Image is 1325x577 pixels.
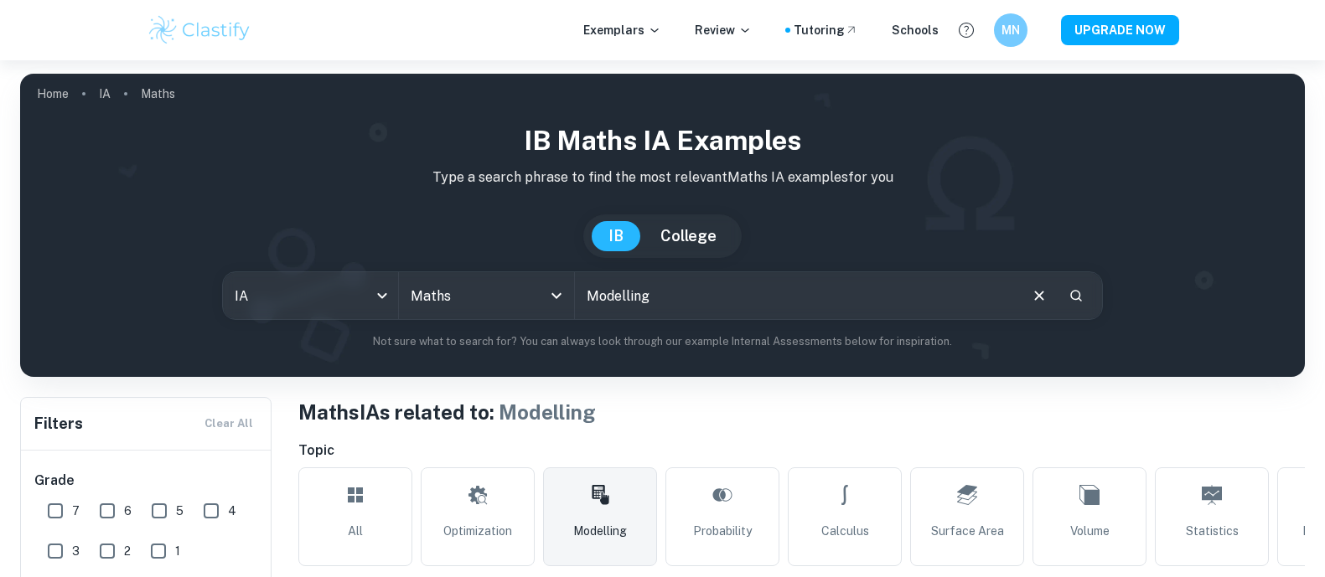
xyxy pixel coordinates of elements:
span: 1 [175,542,180,560]
span: 6 [124,502,132,520]
button: IB [592,221,640,251]
span: Optimization [443,522,512,540]
button: Help and Feedback [952,16,981,44]
span: All [348,522,363,540]
h1: Maths IAs related to: [298,397,1305,427]
span: Volume [1070,522,1110,540]
span: Statistics [1186,522,1239,540]
span: Modelling [573,522,627,540]
h6: Filters [34,412,83,435]
input: E.g. neural networks, space, population modelling... [575,272,1017,319]
button: MN [994,13,1027,47]
a: Tutoring [794,21,858,39]
span: Modelling [499,400,596,424]
h6: MN [1001,21,1020,39]
img: profile cover [20,74,1305,377]
span: Surface Area [931,522,1004,540]
img: Clastify logo [147,13,253,47]
p: Not sure what to search for? You can always look through our example Internal Assessments below f... [34,333,1291,350]
p: Maths [141,85,175,103]
span: 4 [228,502,236,520]
a: IA [99,82,111,106]
button: College [644,221,733,251]
a: Schools [892,21,939,39]
span: 5 [176,502,184,520]
h6: Topic [298,440,1305,461]
h6: Grade [34,471,259,491]
button: Open [545,284,568,307]
p: Type a search phrase to find the most relevant Maths IA examples for you [34,167,1291,188]
span: 2 [124,542,131,560]
p: Review [695,21,752,39]
span: 7 [72,502,80,520]
p: Exemplars [583,21,661,39]
button: UPGRADE NOW [1061,15,1179,45]
a: Home [37,82,69,106]
h1: IB Maths IA examples [34,121,1291,161]
span: Probability [693,522,752,540]
span: Calculus [821,522,869,540]
span: 3 [72,542,80,560]
div: IA [223,272,398,319]
button: Search [1062,281,1090,310]
button: Clear [1023,280,1055,312]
